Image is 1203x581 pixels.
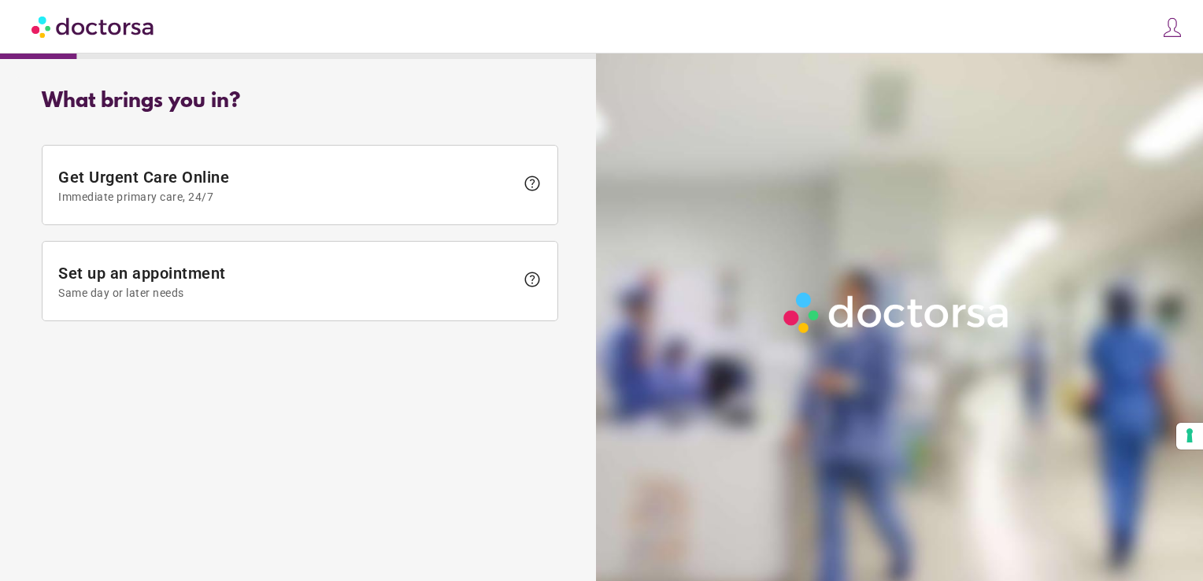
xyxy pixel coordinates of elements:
span: help [523,270,542,289]
img: icons8-customer-100.png [1161,17,1183,39]
div: What brings you in? [42,90,558,113]
button: Your consent preferences for tracking technologies [1176,423,1203,450]
span: Immediate primary care, 24/7 [58,191,515,203]
span: Get Urgent Care Online [58,168,515,203]
span: Set up an appointment [58,264,515,299]
span: Same day or later needs [58,287,515,299]
span: help [523,174,542,193]
img: Doctorsa.com [31,9,156,44]
img: Logo-Doctorsa-trans-White-partial-flat.png [777,286,1018,339]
